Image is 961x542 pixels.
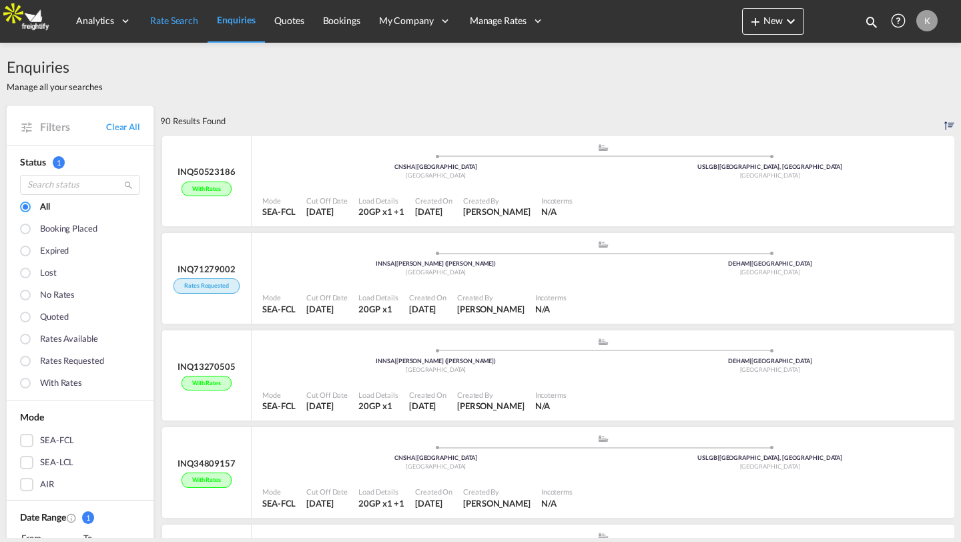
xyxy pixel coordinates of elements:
[409,304,436,314] span: [DATE]
[20,156,45,168] span: Status
[409,400,436,411] span: [DATE]
[358,487,404,497] div: Load Details
[160,106,225,135] div: 90 Results Found
[358,497,404,509] div: 20GP x 1 , 40GP x 1
[262,487,296,497] div: Mode
[463,498,531,509] span: [PERSON_NAME]
[535,400,551,412] div: N/A
[740,268,800,276] span: [GEOGRAPHIC_DATA]
[457,303,525,315] div: Kirk Aranha
[457,400,525,411] span: [PERSON_NAME]
[178,166,236,178] div: INQ50523186
[740,463,800,470] span: [GEOGRAPHIC_DATA]
[415,454,417,461] span: |
[409,390,446,400] div: Created On
[749,260,751,267] span: |
[182,376,232,391] div: With rates
[358,400,398,412] div: 20GP x 1
[944,106,954,135] div: Sort by: Created on
[306,497,348,509] div: 2 Oct 2025
[463,487,531,497] div: Created By
[306,196,348,206] div: Cut Off Date
[415,498,442,509] span: [DATE]
[595,533,611,539] md-icon: assets/icons/custom/ship-fill.svg
[457,400,525,412] div: Kirk Aranha
[457,292,525,302] div: Created By
[457,304,525,314] span: [PERSON_NAME]
[306,304,333,314] span: [DATE]
[20,434,140,447] md-checkbox: SEA-FCL
[7,81,103,93] span: Manage all your searches
[40,119,106,134] span: Filters
[749,357,751,364] span: |
[415,206,452,218] div: 2 Oct 2025
[182,182,232,197] div: With rates
[717,163,719,170] span: |
[415,206,442,217] span: [DATE]
[358,390,398,400] div: Load Details
[457,390,525,400] div: Created By
[535,390,567,400] div: Incoterms
[728,260,812,267] span: DEHAM [GEOGRAPHIC_DATA]
[40,434,74,447] div: SEA-FCL
[415,487,452,497] div: Created On
[394,357,396,364] span: |
[415,497,452,509] div: 2 Oct 2025
[717,454,719,461] span: |
[262,292,296,302] div: Mode
[306,498,333,509] span: [DATE]
[262,497,296,509] div: SEA-FCL
[415,196,452,206] div: Created On
[406,268,466,276] span: [GEOGRAPHIC_DATA]
[358,206,404,218] div: 20GP x 1 , 40GP x 1
[182,473,232,488] div: With rates
[262,196,296,206] div: Mode
[20,456,140,469] md-checkbox: SEA-LCL
[178,263,236,275] div: INQ71279002
[82,511,94,524] span: 1
[376,357,496,364] span: INNSA [PERSON_NAME] ([PERSON_NAME])
[178,457,236,469] div: INQ34809157
[66,513,77,523] md-icon: Created On
[40,478,54,491] div: AIR
[358,196,404,206] div: Load Details
[40,456,73,469] div: SEA-LCL
[306,206,333,217] span: [DATE]
[40,310,68,325] div: Quoted
[306,400,348,412] div: 2 Oct 2025
[160,427,954,525] div: INQ34809157With rates assets/icons/custom/ship-fill.svgassets/icons/custom/roll-o-plane.svgOrigin...
[541,206,557,218] div: N/A
[697,163,842,170] span: USLGB [GEOGRAPHIC_DATA], [GEOGRAPHIC_DATA]
[463,497,531,509] div: Leidy Consuegra
[40,332,98,347] div: Rates available
[740,366,800,373] span: [GEOGRAPHIC_DATA]
[541,196,573,206] div: Incoterms
[160,136,954,234] div: INQ50523186With rates assets/icons/custom/ship-fill.svgassets/icons/custom/roll-o-plane.svgOrigin...
[306,487,348,497] div: Cut Off Date
[358,303,398,315] div: 20GP x 1
[20,175,140,195] input: Search status
[394,454,477,461] span: CNSHA [GEOGRAPHIC_DATA]
[262,400,296,412] div: SEA-FCL
[174,278,240,294] div: Rates Requested
[20,411,44,423] span: Mode
[160,330,954,428] div: INQ13270505With rates assets/icons/custom/ship-fill.svgassets/icons/custom/roll-o-plane.svgOrigin...
[406,366,466,373] span: [GEOGRAPHIC_DATA]
[535,292,567,302] div: Incoterms
[358,292,398,302] div: Load Details
[376,260,496,267] span: INNSA [PERSON_NAME] ([PERSON_NAME])
[262,390,296,400] div: Mode
[53,156,65,169] span: 1
[595,338,611,345] md-icon: assets/icons/custom/ship-fill.svg
[40,376,82,391] div: With rates
[40,200,50,215] div: All
[409,400,446,412] div: 2 Oct 2025
[178,360,236,372] div: INQ13270505
[535,303,551,315] div: N/A
[697,454,842,461] span: USLGB [GEOGRAPHIC_DATA], [GEOGRAPHIC_DATA]
[595,241,611,248] md-icon: assets/icons/custom/ship-fill.svg
[20,511,66,523] span: Date Range
[40,288,75,303] div: No rates
[463,206,531,218] div: Leidy Consuegra
[394,260,396,267] span: |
